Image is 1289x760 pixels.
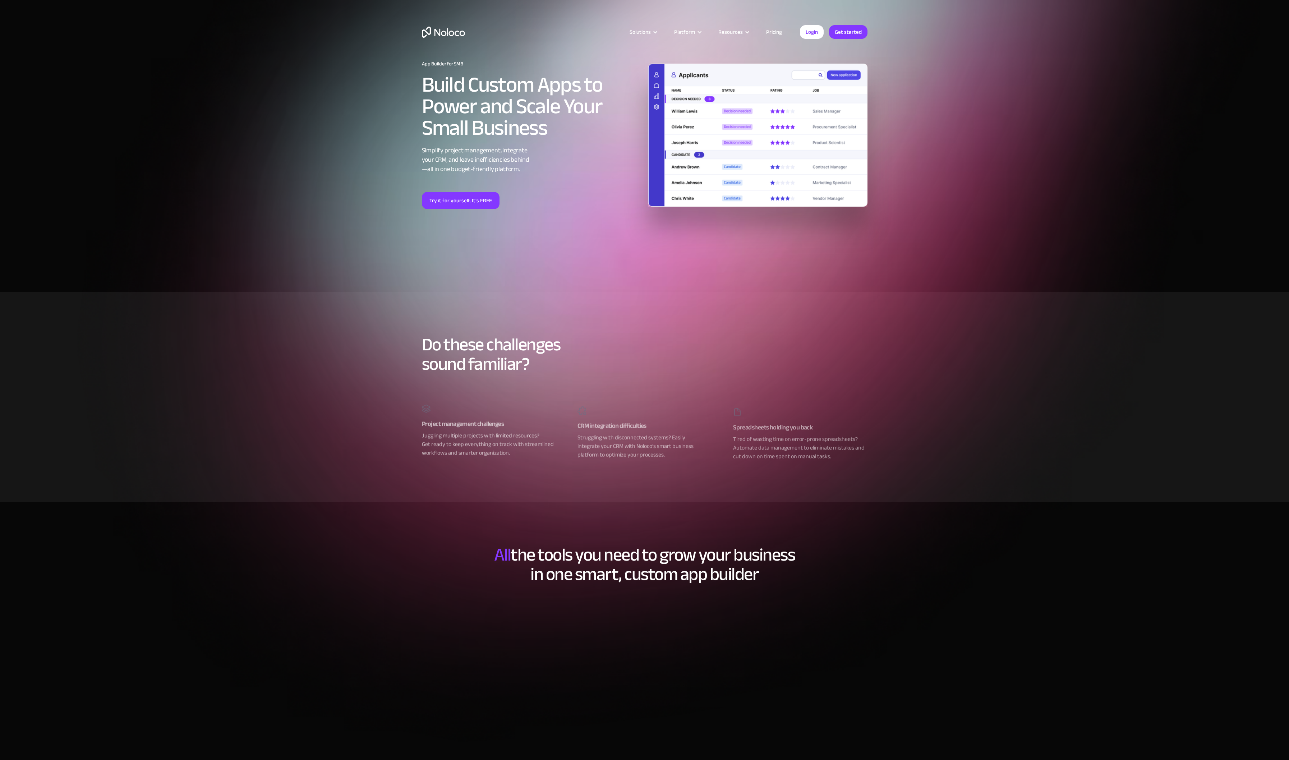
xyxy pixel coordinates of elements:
[422,192,500,209] a: Try it for yourself. It’s FREE
[422,545,867,584] h2: the tools you need to grow your business in one smart, custom app builder
[422,146,641,174] div: Simplify project management, integrate your CRM, and leave inefficiencies behind —all in one budg...
[674,27,695,37] div: Platform
[733,433,867,461] div: Tired of wasting time on error-prone spreadsheets? Automate data management to eliminate mistakes...
[577,432,712,459] div: Struggling with disconnected systems? Easily integrate your CRM with Noloco’s smart business plat...
[829,25,867,39] a: Get started
[757,27,791,37] a: Pricing
[422,429,556,457] div: Juggling multiple projects with limited resources? Get ready to keep everything on track with str...
[630,27,651,37] div: Solutions
[621,27,665,37] div: Solutions
[718,27,743,37] div: Resources
[422,419,556,429] div: Project management challenges
[709,27,757,37] div: Resources
[733,422,867,433] div: Spreadsheets holding you back
[577,421,712,432] div: CRM integration difficulties
[800,25,824,39] a: Login
[422,335,867,374] h2: Do these challenges sound familiar?
[422,74,641,139] h2: Build Custom Apps to Power and Scale Your Small Business
[665,27,709,37] div: Platform
[494,538,511,572] span: All
[422,27,465,38] a: home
